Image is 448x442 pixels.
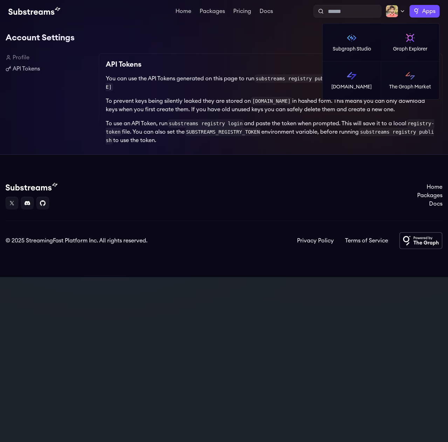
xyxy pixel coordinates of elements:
h2: API Tokens [106,59,142,70]
a: Packages [198,8,226,15]
img: Substream's logo [8,7,60,15]
h1: Account Settings [6,31,442,45]
img: Subgraph Studio logo [346,32,357,43]
img: Graph Explorer logo [405,32,416,43]
img: Substreams logo [346,70,357,81]
p: You can use the API Tokens generated on this page to run to publish packages on [106,74,435,91]
a: Subgraph Studio [323,24,381,61]
div: © 2025 StreamingFast Platform Inc. All rights reserved. [6,236,147,245]
a: [DOMAIN_NAME] [323,61,381,99]
p: To use an API Token, run and paste the token when prompted. This will save it to a local file. Yo... [106,119,435,145]
a: Docs [417,200,442,208]
a: The Graph Market [381,61,440,99]
img: Profile [386,5,398,18]
img: The Graph Market logo [405,70,416,81]
code: registry-token [106,119,434,136]
p: [DOMAIN_NAME] [331,83,372,91]
a: API Tokens [6,65,93,73]
code: SUBSTREAMS_REGISTRY_TOKEN [185,128,261,136]
code: substreams registry login [167,119,244,128]
a: Terms of Service [345,236,388,245]
img: Substream's logo [6,183,57,191]
img: The Graph logo [414,8,419,14]
a: Home [174,8,193,15]
a: Graph Explorer [381,24,440,61]
span: Apps [422,7,435,15]
code: substreams registry publish [106,128,434,145]
p: The Graph Market [389,83,431,91]
code: [DOMAIN_NAME] [106,74,431,91]
code: [DOMAIN_NAME] [251,97,292,105]
p: To prevent keys being silently leaked they are stored on in hashed form. This means you can only ... [106,97,435,114]
code: substreams registry publish [254,74,337,83]
a: Profile [6,53,93,62]
img: Powered by The Graph [399,232,442,249]
p: Subgraph Studio [333,46,371,53]
a: Packages [417,191,442,200]
a: Docs [258,8,274,15]
a: Pricing [232,8,253,15]
a: Privacy Policy [297,236,334,245]
p: Graph Explorer [393,46,427,53]
a: Home [417,183,442,191]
